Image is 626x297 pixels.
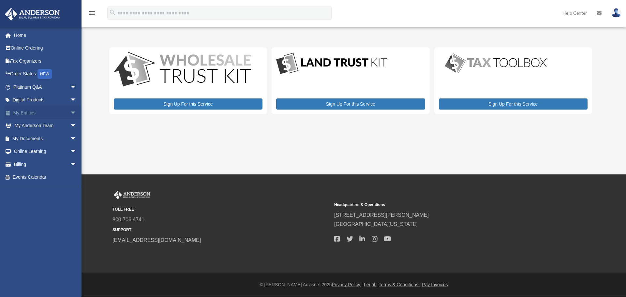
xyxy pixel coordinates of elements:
[114,52,251,88] img: WS-Trust-Kit-lgo-1.jpg
[334,201,551,208] small: Headquarters & Operations
[5,67,86,81] a: Order StatusNEW
[37,69,52,79] div: NEW
[88,9,96,17] i: menu
[364,282,378,287] a: Legal |
[114,98,262,110] a: Sign Up For this Service
[5,145,86,158] a: Online Learningarrow_drop_down
[70,119,83,133] span: arrow_drop_down
[439,52,553,75] img: taxtoolbox_new-1.webp
[88,11,96,17] a: menu
[112,237,201,243] a: [EMAIL_ADDRESS][DOMAIN_NAME]
[5,42,86,55] a: Online Ordering
[611,8,621,18] img: User Pic
[70,81,83,94] span: arrow_drop_down
[332,282,363,287] a: Privacy Policy |
[334,212,429,218] a: [STREET_ADDRESS][PERSON_NAME]
[70,145,83,158] span: arrow_drop_down
[379,282,421,287] a: Terms & Conditions |
[5,132,86,145] a: My Documentsarrow_drop_down
[3,8,62,21] img: Anderson Advisors Platinum Portal
[276,98,425,110] a: Sign Up For this Service
[5,29,86,42] a: Home
[5,106,86,119] a: My Entitiesarrow_drop_down
[112,227,330,233] small: SUPPORT
[70,106,83,120] span: arrow_drop_down
[82,281,626,289] div: © [PERSON_NAME] Advisors 2025
[112,206,330,213] small: TOLL FREE
[5,171,86,184] a: Events Calendar
[70,132,83,145] span: arrow_drop_down
[5,54,86,67] a: Tax Organizers
[439,98,588,110] a: Sign Up For this Service
[70,94,83,107] span: arrow_drop_down
[5,81,86,94] a: Platinum Q&Aarrow_drop_down
[276,52,387,76] img: LandTrust_lgo-1.jpg
[109,9,116,16] i: search
[334,221,418,227] a: [GEOGRAPHIC_DATA][US_STATE]
[422,282,448,287] a: Pay Invoices
[5,119,86,132] a: My Anderson Teamarrow_drop_down
[112,191,152,199] img: Anderson Advisors Platinum Portal
[5,158,86,171] a: Billingarrow_drop_down
[112,217,144,222] a: 800.706.4741
[5,94,83,107] a: Digital Productsarrow_drop_down
[70,158,83,171] span: arrow_drop_down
